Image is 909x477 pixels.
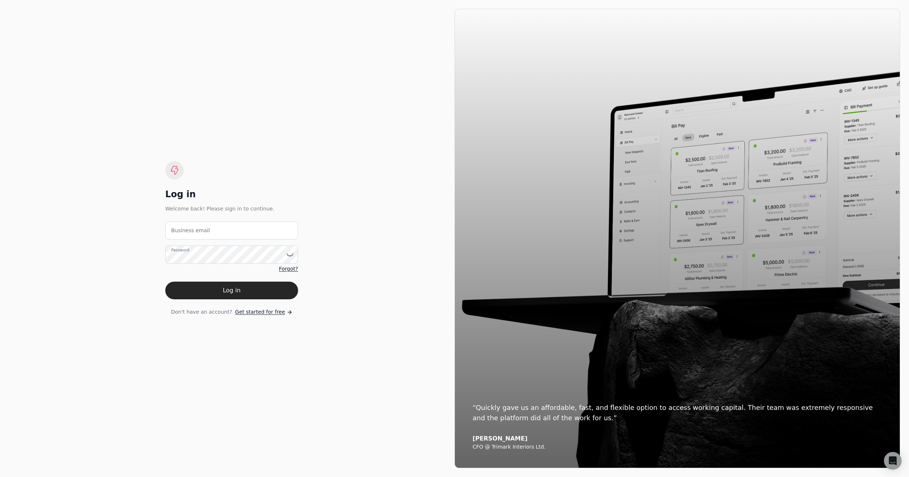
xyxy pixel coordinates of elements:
[473,435,882,442] div: [PERSON_NAME]
[279,265,298,273] a: Forgot?
[235,308,285,316] span: Get started for free
[165,282,298,299] button: Log in
[473,403,882,423] div: “Quickly gave us an affordable, fast, and flexible option to access working capital. Their team w...
[171,308,232,316] span: Don't have an account?
[165,205,298,213] div: Welcome back! Please sign in to continue.
[165,188,298,200] div: Log in
[171,227,210,234] label: Business email
[235,308,292,316] a: Get started for free
[171,247,189,253] label: Password
[473,444,882,450] div: CFO @ Trimark Interiors Ltd.
[884,452,902,470] div: Open Intercom Messenger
